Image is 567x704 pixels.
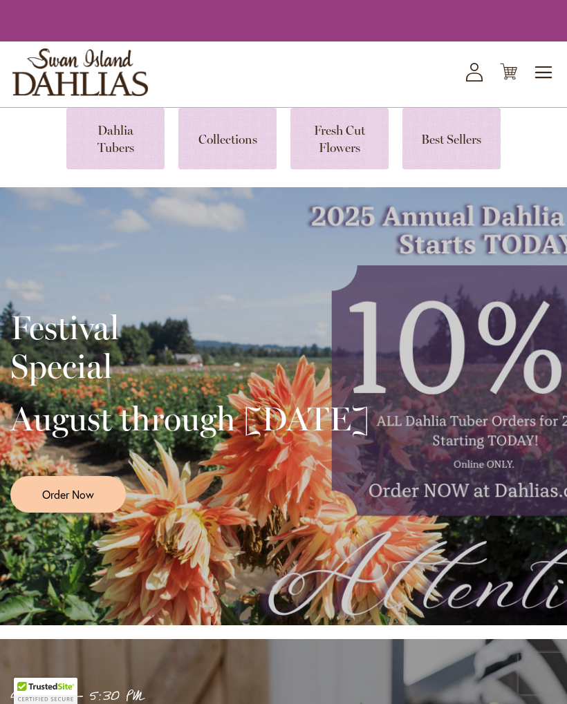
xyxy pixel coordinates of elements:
h2: Festival Special [10,308,369,386]
span: Order Now [42,486,94,502]
a: Order Now [10,476,126,513]
a: store logo [12,48,148,96]
h2: August through [DATE] [10,399,369,438]
div: TrustedSite Certified [14,678,77,704]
